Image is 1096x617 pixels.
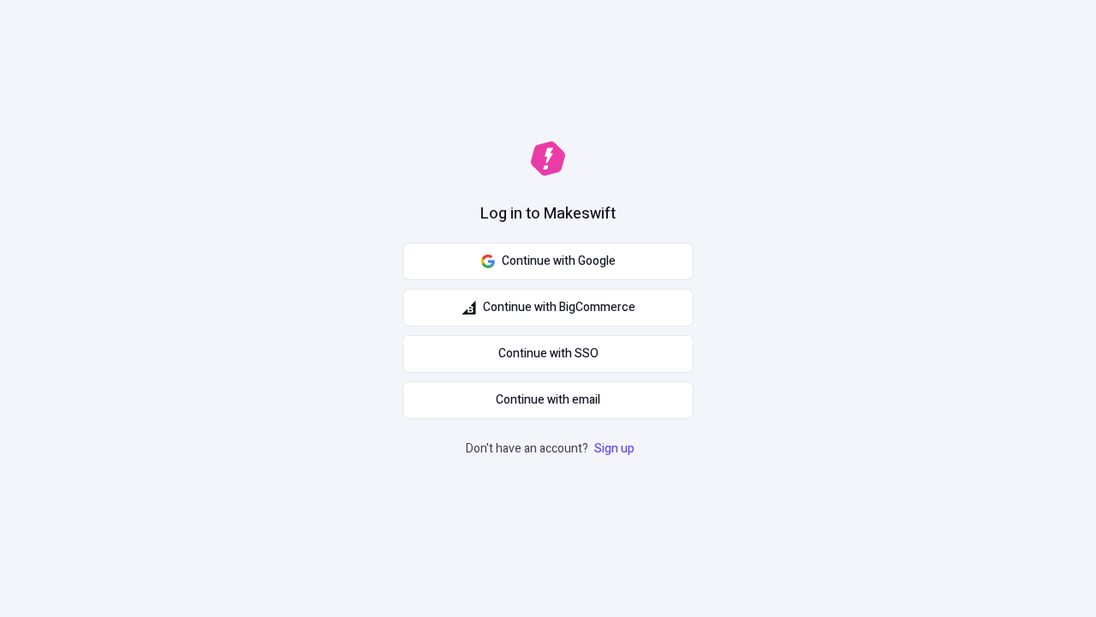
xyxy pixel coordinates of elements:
span: Continue with Google [502,252,616,271]
button: Continue with Google [402,243,694,280]
button: Continue with BigCommerce [402,289,694,326]
p: Don't have an account? [466,440,638,458]
h1: Log in to Makeswift [480,203,616,225]
button: Continue with email [402,381,694,419]
a: Continue with SSO [402,335,694,373]
span: Continue with BigCommerce [483,298,635,317]
a: Sign up [591,440,638,458]
span: Continue with email [496,391,600,410]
